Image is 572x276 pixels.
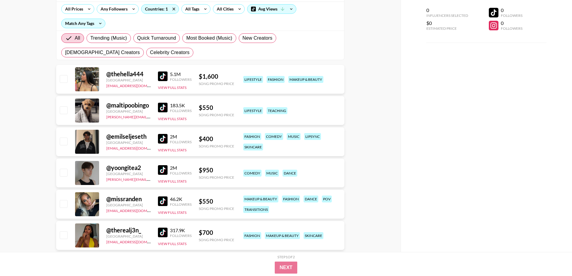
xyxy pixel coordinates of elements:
a: [EMAIL_ADDRESS][DOMAIN_NAME] [106,145,167,150]
div: makeup & beauty [288,76,323,83]
img: TikTok [158,196,168,206]
div: 2M [170,134,192,140]
span: New Creators [243,35,273,42]
a: [EMAIL_ADDRESS][DOMAIN_NAME] [106,238,167,244]
div: lifestyle [243,107,263,114]
div: teaching [267,107,287,114]
div: @ therealj3n_ [106,226,151,234]
div: All Cities [213,5,235,14]
div: Song Promo Price [199,238,234,242]
div: Any Followers [97,5,129,14]
div: fashion [243,133,261,140]
div: [GEOGRAPHIC_DATA] [106,203,151,207]
div: Followers [170,108,192,113]
div: Song Promo Price [199,113,234,117]
button: View Full Stats [158,241,186,246]
div: $ 550 [199,104,234,111]
button: View Full Stats [158,179,186,183]
div: 317.9K [170,227,192,233]
div: All Prices [62,5,84,14]
button: View Full Stats [158,117,186,121]
div: Estimated Price [426,26,468,31]
div: Followers [170,171,192,175]
div: Followers [501,13,522,18]
button: View Full Stats [158,210,186,215]
div: @ yoongitea2 [106,164,151,171]
div: $ 1,600 [199,73,234,80]
div: $ 550 [199,198,234,205]
div: lifestyle [243,76,263,83]
img: TikTok [158,165,168,175]
div: @ thehella444 [106,70,151,78]
span: [DEMOGRAPHIC_DATA] Creators [65,49,140,56]
div: 0 [501,20,522,26]
div: Followers [170,233,192,238]
div: 183.5K [170,102,192,108]
div: lipsync [304,133,321,140]
div: comedy [243,170,262,177]
div: 0 [426,7,468,13]
div: skincare [243,144,263,150]
span: Quick Turnaround [137,35,176,42]
div: [GEOGRAPHIC_DATA] [106,78,151,82]
button: View Full Stats [158,148,186,152]
div: [GEOGRAPHIC_DATA] [106,171,151,176]
a: [EMAIL_ADDRESS][DOMAIN_NAME] [106,207,167,213]
div: @ missranden [106,195,151,203]
div: $ 950 [199,166,234,174]
img: TikTok [158,228,168,237]
div: comedy [265,133,283,140]
div: fashion [282,196,300,202]
div: makeup & beauty [265,232,300,239]
div: @ emilseljeseth [106,133,151,140]
span: All [75,35,80,42]
a: [PERSON_NAME][EMAIL_ADDRESS][PERSON_NAME][PERSON_NAME][DOMAIN_NAME] [106,176,252,182]
div: Song Promo Price [199,206,234,211]
div: Song Promo Price [199,144,234,148]
div: Followers [170,77,192,82]
div: [GEOGRAPHIC_DATA] [106,140,151,145]
div: music [287,133,301,140]
a: [PERSON_NAME][EMAIL_ADDRESS][DOMAIN_NAME] [106,114,195,119]
span: Celebrity Creators [150,49,190,56]
div: @ maltipoobingo [106,102,151,109]
div: All Tags [182,5,201,14]
div: 46.2K [170,196,192,202]
div: makeup & beauty [243,196,278,202]
div: Countries: 1 [141,5,179,14]
div: music [265,170,279,177]
span: Trending (Music) [90,35,127,42]
div: Song Promo Price [199,175,234,180]
div: Step 1 of 2 [277,255,295,259]
div: skincare [304,232,323,239]
span: Most Booked (Music) [186,35,232,42]
div: fashion [243,232,261,239]
button: Next [275,262,297,274]
div: $ 400 [199,135,234,143]
iframe: Drift Widget Chat Controller [542,246,565,269]
div: Match Any Tags [62,19,105,28]
a: [EMAIL_ADDRESS][DOMAIN_NAME] [106,82,167,88]
img: TikTok [158,103,168,112]
div: Influencers Selected [426,13,468,18]
div: 5.1M [170,71,192,77]
div: pov [322,196,332,202]
img: TikTok [158,134,168,144]
div: 2M [170,165,192,171]
div: $ 700 [199,229,234,236]
div: Followers [501,26,522,31]
div: $0 [426,20,468,26]
div: 0 [501,7,522,13]
div: [GEOGRAPHIC_DATA] [106,234,151,238]
div: dance [283,170,297,177]
div: Avg Views [247,5,296,14]
div: Song Promo Price [199,81,234,86]
div: Followers [170,140,192,144]
div: [GEOGRAPHIC_DATA] [106,109,151,114]
div: fashion [267,76,285,83]
div: dance [304,196,318,202]
div: transitions [243,206,269,213]
img: TikTok [158,71,168,81]
div: Followers [170,202,192,207]
button: View Full Stats [158,85,186,90]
